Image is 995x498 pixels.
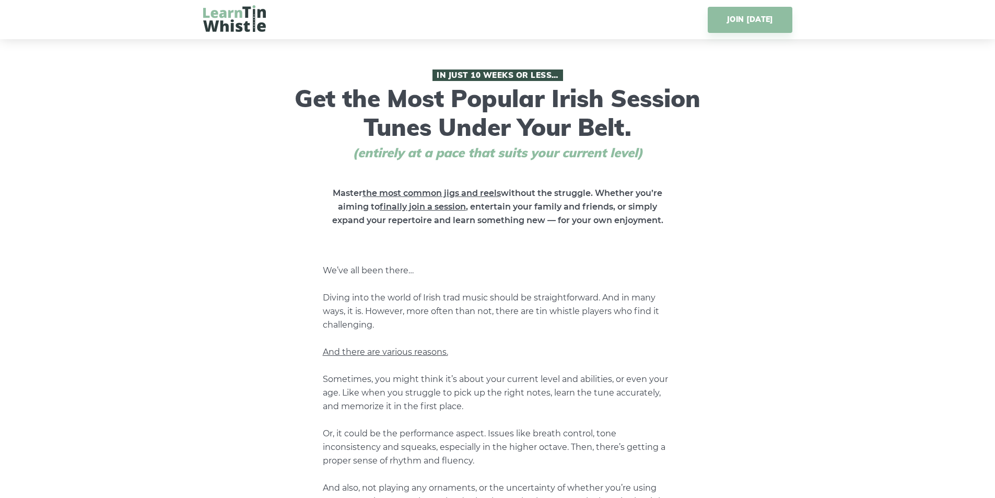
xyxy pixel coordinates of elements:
span: In Just 10 Weeks or Less… [432,70,563,81]
strong: Master without the struggle. Whether you’re aiming to , entertain your family and friends, or sim... [332,188,663,225]
span: And there are various reasons. [323,347,448,357]
span: the most common jigs and reels [362,188,501,198]
span: finally join a session [380,202,466,212]
h1: Get the Most Popular Irish Session Tunes Under Your Belt. [291,70,704,160]
span: (entirely at a pace that suits your current level) [333,145,662,160]
a: JOIN [DATE] [708,7,792,33]
img: LearnTinWhistle.com [203,5,266,32]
